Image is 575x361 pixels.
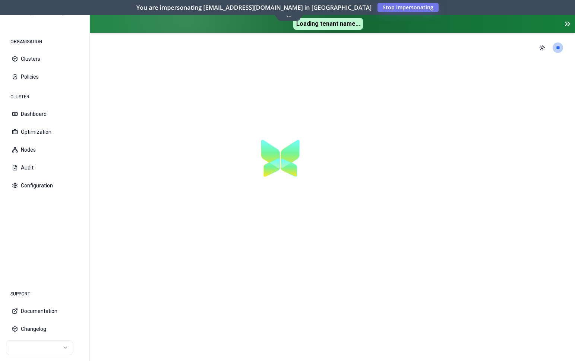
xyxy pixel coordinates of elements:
button: Dashboard [6,106,83,122]
span: Loading tenant name... [293,18,363,30]
div: CLUSTER [6,89,83,104]
button: Documentation [6,303,83,319]
button: Changelog [6,321,83,337]
div: ORGANISATION [6,34,83,49]
button: Configuration [6,177,83,194]
button: Policies [6,69,83,85]
button: Audit [6,159,83,176]
button: Optimization [6,124,83,140]
button: Nodes [6,142,83,158]
div: SUPPORT [6,286,83,301]
button: Clusters [6,51,83,67]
